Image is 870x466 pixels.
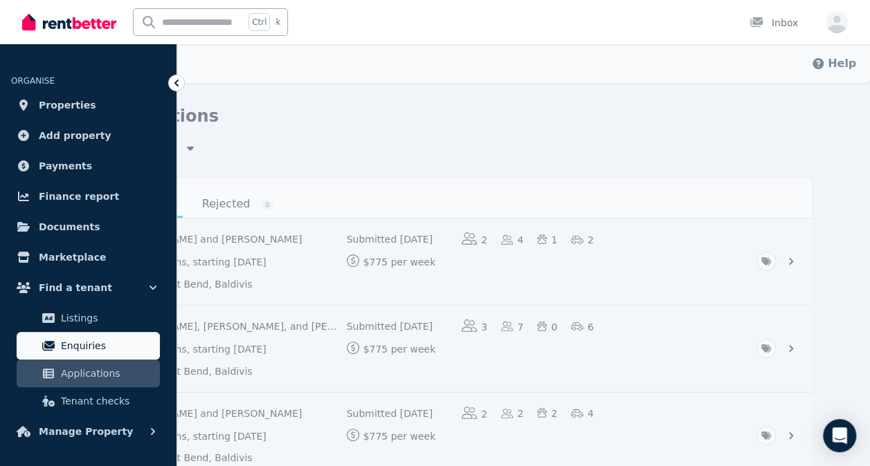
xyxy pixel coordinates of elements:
a: Documents [11,213,165,241]
a: Finance report [11,183,165,210]
span: Applications [61,365,154,382]
img: RentBetter [22,12,116,32]
a: Properties [11,91,165,119]
a: Enquiries [17,332,160,360]
a: View application: Kelly Marie Johansson, Chelsea Moriarty, and Mason Haynes [103,306,812,392]
span: k [275,17,280,28]
span: Marketplace [39,249,106,265]
span: Ctrl [248,13,270,31]
a: Rejected [202,192,275,216]
a: Listings [17,304,160,332]
span: Documents [39,218,100,235]
div: Inbox [750,16,798,30]
a: Applications [17,360,160,387]
span: Tenant checks [61,393,154,409]
button: Find a tenant [11,274,165,301]
button: Manage Property [11,418,165,445]
span: ORGANISE [11,76,55,86]
span: Find a tenant [39,279,112,296]
span: Enquiries [61,337,154,354]
a: Tenant checks [17,387,160,415]
a: Marketplace [11,243,165,271]
a: Add property [11,122,165,149]
span: Finance report [39,188,119,205]
a: View application: Lloyd Williams and Rachel Lilwall [103,218,812,305]
span: Add property [39,127,111,144]
div: Open Intercom Messenger [823,419,856,452]
span: Listings [61,310,154,326]
span: Payments [39,158,92,174]
span: Properties [39,97,96,113]
span: Manage Property [39,423,133,440]
button: Help [811,55,856,72]
span: 0 [260,200,274,210]
a: Payments [11,152,165,180]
